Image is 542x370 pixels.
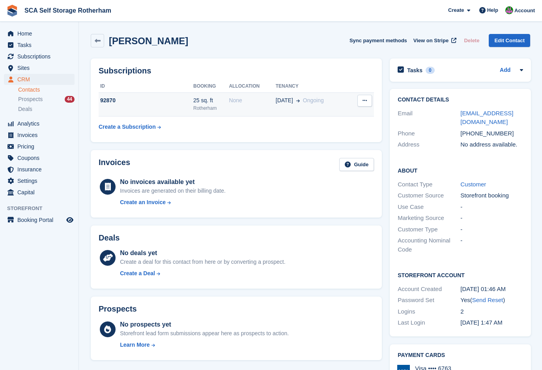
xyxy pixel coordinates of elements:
a: Prospects 44 [18,95,75,103]
div: Rotherham [193,105,229,112]
button: Delete [461,34,482,47]
img: Sarah Race [505,6,513,14]
div: Customer Type [398,225,460,234]
span: CRM [17,74,65,85]
a: menu [4,39,75,51]
div: Password Set [398,296,460,305]
th: Booking [193,80,229,93]
div: Contact Type [398,180,460,189]
th: Tenancy [276,80,349,93]
span: Coupons [17,152,65,163]
h2: Storefront Account [398,271,523,279]
a: Create an Invoice [120,198,226,207]
a: menu [4,130,75,141]
div: No deals yet [120,248,285,258]
span: Account [514,7,535,15]
a: Deals [18,105,75,113]
h2: Tasks [407,67,422,74]
h2: [PERSON_NAME] [109,36,188,46]
a: menu [4,187,75,198]
span: ( ) [470,297,505,303]
span: Create [448,6,464,14]
div: Create a Deal [120,269,155,278]
span: Subscriptions [17,51,65,62]
div: No prospects yet [120,320,289,329]
h2: Prospects [99,304,137,314]
a: Edit Contact [489,34,530,47]
a: menu [4,51,75,62]
span: Ongoing [303,97,324,103]
div: Invoices are generated on their billing date. [120,187,226,195]
a: Preview store [65,215,75,225]
h2: Payment cards [398,352,523,359]
div: Customer Source [398,191,460,200]
h2: Contact Details [398,97,523,103]
th: ID [99,80,193,93]
span: Capital [17,187,65,198]
div: Create an Invoice [120,198,166,207]
div: [PHONE_NUMBER] [460,129,523,138]
div: Storefront lead form submissions appear here as prospects to action. [120,329,289,338]
a: menu [4,28,75,39]
h2: Deals [99,233,120,242]
div: Storefront booking [460,191,523,200]
div: Last Login [398,318,460,327]
div: Use Case [398,203,460,212]
a: Contacts [18,86,75,94]
div: Yes [460,296,523,305]
a: Learn More [120,341,289,349]
a: menu [4,62,75,73]
div: - [460,203,523,212]
span: Invoices [17,130,65,141]
span: Home [17,28,65,39]
span: Prospects [18,96,43,103]
span: Settings [17,175,65,186]
span: View on Stripe [413,37,449,45]
div: [DATE] 01:46 AM [460,285,523,294]
img: stora-icon-8386f47178a22dfd0bd8f6a31ec36ba5ce8667c1dd55bd0f319d3a0aa187defe.svg [6,5,18,17]
a: Customer [460,181,486,188]
span: Deals [18,105,32,113]
a: menu [4,118,75,129]
th: Allocation [229,80,275,93]
span: Pricing [17,141,65,152]
div: Create a Subscription [99,123,156,131]
div: - [460,214,523,223]
a: SCA Self Storage Rotherham [21,4,114,17]
div: - [460,225,523,234]
div: 2 [460,307,523,316]
a: Create a Subscription [99,120,161,134]
a: menu [4,152,75,163]
h2: About [398,166,523,174]
span: Analytics [17,118,65,129]
div: 0 [426,67,435,74]
a: Create a Deal [120,269,285,278]
span: Sites [17,62,65,73]
a: Send Reset [472,297,503,303]
a: menu [4,164,75,175]
span: Booking Portal [17,214,65,225]
div: Logins [398,307,460,316]
div: 92870 [99,96,193,105]
a: Add [500,66,510,75]
div: Email [398,109,460,127]
div: Account Created [398,285,460,294]
h2: Invoices [99,158,130,171]
a: menu [4,141,75,152]
span: [DATE] [276,96,293,105]
a: Guide [339,158,374,171]
h2: Subscriptions [99,66,374,75]
a: menu [4,175,75,186]
div: Create a deal for this contact from here or by converting a prospect. [120,258,285,266]
a: View on Stripe [410,34,458,47]
span: Storefront [7,205,78,212]
time: 2025-06-27 00:47:58 UTC [460,319,502,326]
div: Learn More [120,341,150,349]
div: 44 [65,96,75,103]
div: Address [398,140,460,149]
div: 25 sq. ft [193,96,229,105]
div: No address available. [460,140,523,149]
a: menu [4,74,75,85]
span: Help [487,6,498,14]
div: Marketing Source [398,214,460,223]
